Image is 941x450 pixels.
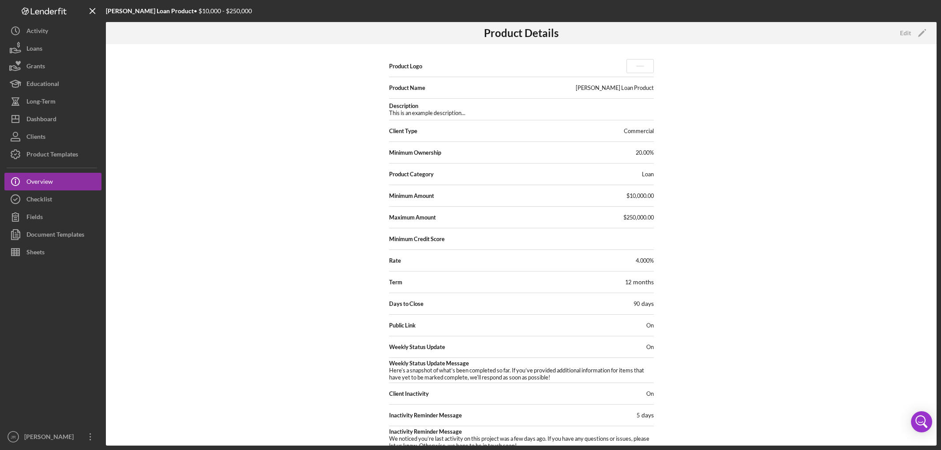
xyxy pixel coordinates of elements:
span: Maximum Amount [389,214,436,221]
button: Loans [4,40,101,57]
button: Checklist [4,190,101,208]
button: Document Templates [4,226,101,243]
pre: This is an example description... [389,109,465,116]
span: $250,000.00 [623,214,654,221]
div: Product Templates [26,145,78,165]
span: On [646,390,654,397]
div: Document Templates [26,226,84,245]
span: Minimum Ownership [389,149,441,156]
div: Long-Term [26,93,56,112]
span: 20.00% [636,149,654,156]
span: Days to Close [389,300,424,307]
div: Sheets [26,243,45,263]
button: Activity [4,22,101,40]
span: 4.000% [636,257,654,264]
span: On [646,322,654,329]
b: [PERSON_NAME] Loan Product [106,7,194,15]
div: Open Intercom Messenger [911,411,932,432]
div: [PERSON_NAME] [22,428,79,448]
button: Educational [4,75,101,93]
div: • $10,000 - $250,000 [106,7,252,15]
div: Dashboard [26,110,56,130]
div: Grants [26,57,45,77]
div: Educational [26,75,59,95]
span: $10,000.00 [626,192,654,199]
span: On [646,343,654,350]
span: Client Type [389,127,417,134]
span: Minimum Credit Score [389,235,445,242]
span: Term [389,279,402,286]
span: Minimum Amount [389,192,434,199]
span: Weekly Status Update Message [389,360,654,367]
span: Description [389,102,654,109]
span: Inactivity Reminder Message [389,428,654,435]
button: Product Templates [4,145,101,163]
div: Fields [26,208,43,228]
button: Edit [895,26,930,40]
div: Clients [26,128,45,148]
div: 90 [634,300,654,307]
span: Product Name [389,84,425,91]
button: Grants [4,57,101,75]
div: Activity [26,22,48,42]
span: Product Category [389,171,434,178]
div: [PERSON_NAME] Loan Product [576,84,654,91]
button: Dashboard [4,110,101,128]
span: Product Logo [389,63,422,70]
div: Edit [900,26,911,40]
span: Weekly Status Update [389,343,445,350]
span: Public Link [389,322,416,329]
div: Checklist [26,190,52,210]
h3: Product Details [484,27,559,39]
pre: We noticed you’re last activity on this project was a few days ago. If you have any questions or ... [389,435,654,449]
pre: Here's a snapshot of what’s been completed so far. If you’ve provided additional information for ... [389,367,654,381]
div: 12 [625,279,654,286]
span: days [641,411,654,419]
button: JR[PERSON_NAME] [4,428,101,446]
span: days [641,300,654,307]
button: Sheets [4,243,101,261]
button: Clients [4,128,101,145]
span: Rate [389,257,401,264]
button: Overview [4,173,101,190]
div: 5 [637,412,654,419]
span: months [633,278,654,286]
span: Inactivity Reminder Message [389,412,462,419]
text: JR [11,435,16,439]
div: Overview [26,173,53,193]
div: Loan [642,171,654,178]
div: Commercial [624,127,654,134]
button: Fields [4,208,101,226]
span: Client Inactivity [389,390,429,397]
button: Long-Term [4,93,101,110]
div: Loans [26,40,42,60]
